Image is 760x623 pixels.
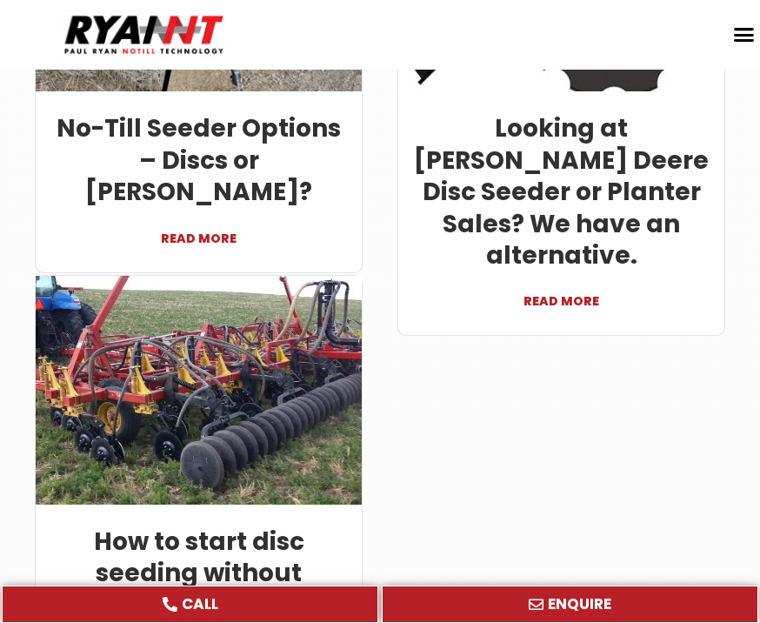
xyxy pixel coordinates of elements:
a: CALL [2,586,378,623]
a: ENQUIRE [382,586,758,623]
a: READ MORE [411,271,711,313]
img: Bourgault-8810-DD Ryan NT (RFM NT) [33,275,363,506]
img: Ryan NT logo [61,9,228,61]
span: CALL [182,597,218,612]
a: No-Till Seeder Options – Discs or [PERSON_NAME]? [57,111,341,209]
a: READ MORE [49,209,349,251]
span: ENQUIRE [548,597,611,612]
div: Menu Toggle [727,18,760,51]
a: Looking at [PERSON_NAME] Deere Disc Seeder or Planter Sales? We have an alternative. [414,111,709,272]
